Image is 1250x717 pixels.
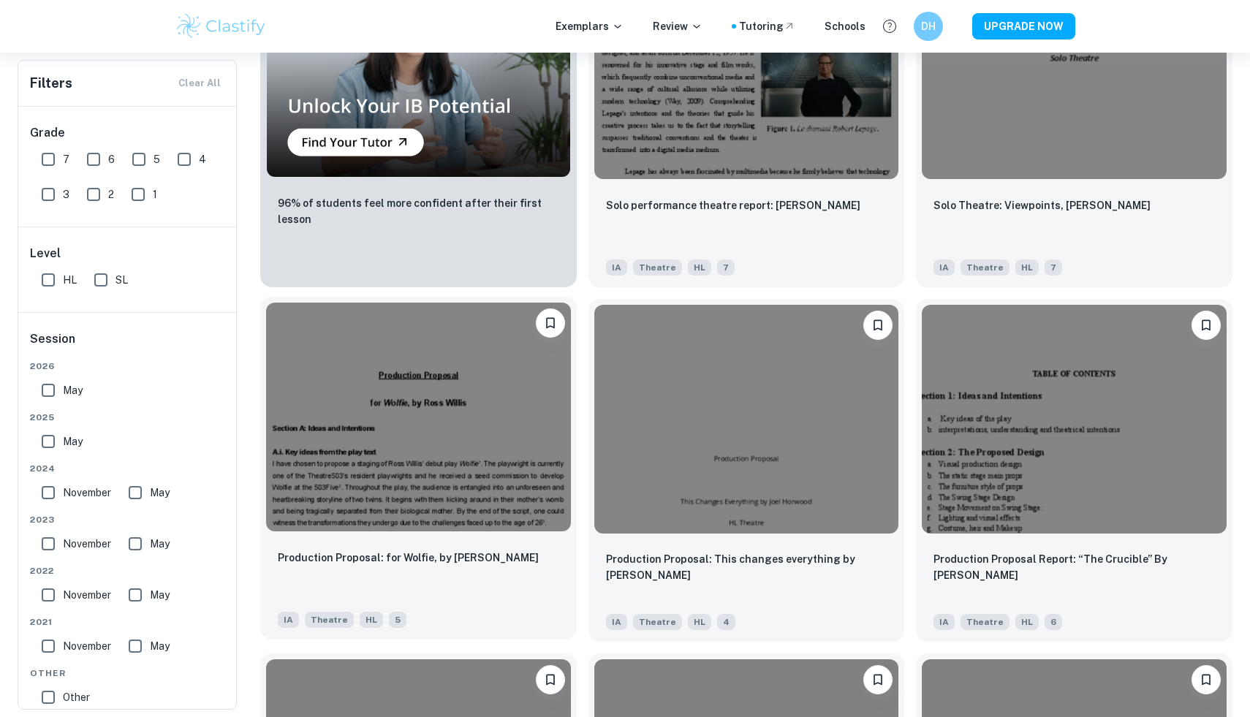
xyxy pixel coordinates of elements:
[933,551,1215,583] p: Production Proposal Report: “The Crucible” By Arthur Miller
[63,433,83,449] span: May
[278,612,299,628] span: IA
[30,513,226,526] span: 2023
[63,587,111,603] span: November
[877,14,902,39] button: Help and Feedback
[266,303,571,531] img: Theatre IA example thumbnail: Production Proposal: for Wolfie, by Ross
[150,536,170,552] span: May
[30,462,226,475] span: 2024
[30,360,226,373] span: 2026
[606,197,860,213] p: Solo performance theatre report: Robert Lepage
[717,614,735,630] span: 4
[933,197,1151,213] p: Solo Theatre: Viewpoints, Anne Bogart
[1045,259,1062,276] span: 7
[916,299,1232,641] a: BookmarkProduction Proposal Report: “The Crucible” By Arthur Miller IATheatreHL6
[961,614,1010,630] span: Theatre
[108,151,115,167] span: 6
[739,18,795,34] a: Tutoring
[30,564,226,577] span: 2022
[63,382,83,398] span: May
[278,195,559,227] p: 96% of students feel more confident after their first lesson
[633,614,682,630] span: Theatre
[115,272,128,288] span: SL
[1015,259,1039,276] span: HL
[688,614,711,630] span: HL
[199,151,206,167] span: 4
[920,18,937,34] h6: DH
[30,245,226,262] h6: Level
[153,186,157,202] span: 1
[30,73,72,94] h6: Filters
[63,485,111,501] span: November
[536,665,565,694] button: Bookmark
[63,151,69,167] span: 7
[30,615,226,629] span: 2021
[63,638,111,654] span: November
[1015,614,1039,630] span: HL
[606,551,887,583] p: Production Proposal: This changes everything by Joel Horwood
[588,299,905,641] a: BookmarkProduction Proposal: This changes everything by Joel HorwoodIATheatreHL4
[305,612,354,628] span: Theatre
[933,614,955,630] span: IA
[1192,311,1221,340] button: Bookmark
[260,299,577,641] a: BookmarkProduction Proposal: for Wolfie, by Ross WillisIATheatreHL5
[933,259,955,276] span: IA
[30,330,226,360] h6: Session
[653,18,702,34] p: Review
[63,186,69,202] span: 3
[278,550,539,566] p: Production Proposal: for Wolfie, by Ross Willis
[1192,665,1221,694] button: Bookmark
[863,311,893,340] button: Bookmark
[63,536,111,552] span: November
[108,186,114,202] span: 2
[360,612,383,628] span: HL
[150,587,170,603] span: May
[175,12,268,41] img: Clastify logo
[556,18,624,34] p: Exemplars
[633,259,682,276] span: Theatre
[30,667,226,680] span: Other
[972,13,1075,39] button: UPGRADE NOW
[150,485,170,501] span: May
[536,308,565,338] button: Bookmark
[154,151,160,167] span: 5
[961,259,1010,276] span: Theatre
[63,689,90,705] span: Other
[825,18,865,34] a: Schools
[389,612,406,628] span: 5
[606,259,627,276] span: IA
[914,12,943,41] button: DH
[594,305,899,533] img: Theatre IA example thumbnail: Production Proposal: This changes everyt
[63,272,77,288] span: HL
[717,259,735,276] span: 7
[606,614,627,630] span: IA
[1045,614,1062,630] span: 6
[922,305,1227,533] img: Theatre IA example thumbnail: Production Proposal Report: “The Crucibl
[863,665,893,694] button: Bookmark
[30,124,226,142] h6: Grade
[688,259,711,276] span: HL
[150,638,170,654] span: May
[30,411,226,424] span: 2025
